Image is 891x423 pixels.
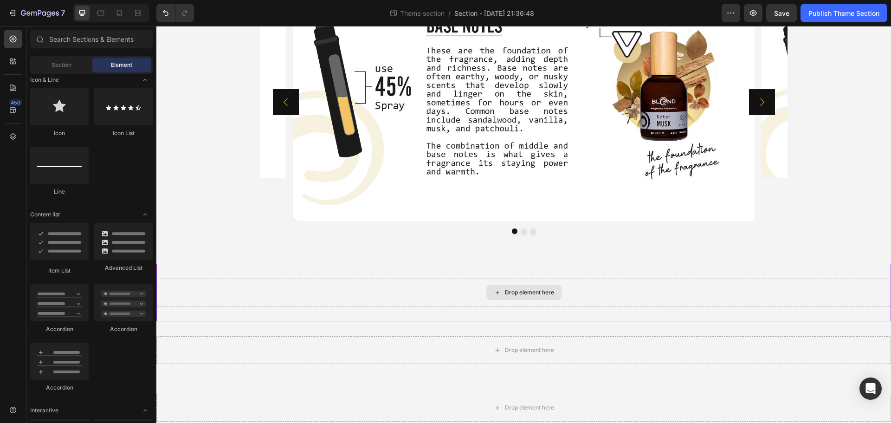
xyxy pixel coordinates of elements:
[454,8,534,18] span: Section - [DATE] 21:36:48
[808,8,879,18] div: Publish Theme Section
[30,267,89,275] div: Item List
[30,76,59,84] span: Icon & Line
[156,26,891,423] iframe: Design area
[30,384,89,392] div: Accordion
[349,378,398,385] div: Drop element here
[30,406,58,415] span: Interactive
[30,210,60,219] span: Content list
[94,129,153,137] div: Icon List
[593,63,619,89] button: Carousel Next Arrow
[61,7,65,19] p: 7
[374,202,380,208] button: Dot
[398,8,446,18] span: Theme section
[52,61,71,69] span: Section
[766,4,797,22] button: Save
[111,61,132,69] span: Element
[4,4,69,22] button: 7
[774,9,789,17] span: Save
[859,377,882,400] div: Open Intercom Messenger
[365,202,370,208] button: Dot
[138,207,153,222] span: Toggle open
[30,129,89,137] div: Icon
[30,188,89,196] div: Line
[156,4,194,22] div: Undo/Redo
[138,72,153,87] span: Toggle open
[138,403,153,418] span: Toggle open
[355,202,361,208] button: Dot
[94,325,153,333] div: Accordion
[30,30,153,48] input: Search Sections & Elements
[349,320,398,328] div: Drop element here
[448,8,451,18] span: /
[9,99,22,106] div: 450
[801,4,887,22] button: Publish Theme Section
[94,264,153,272] div: Advanced List
[30,325,89,333] div: Accordion
[349,263,398,270] div: Drop element here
